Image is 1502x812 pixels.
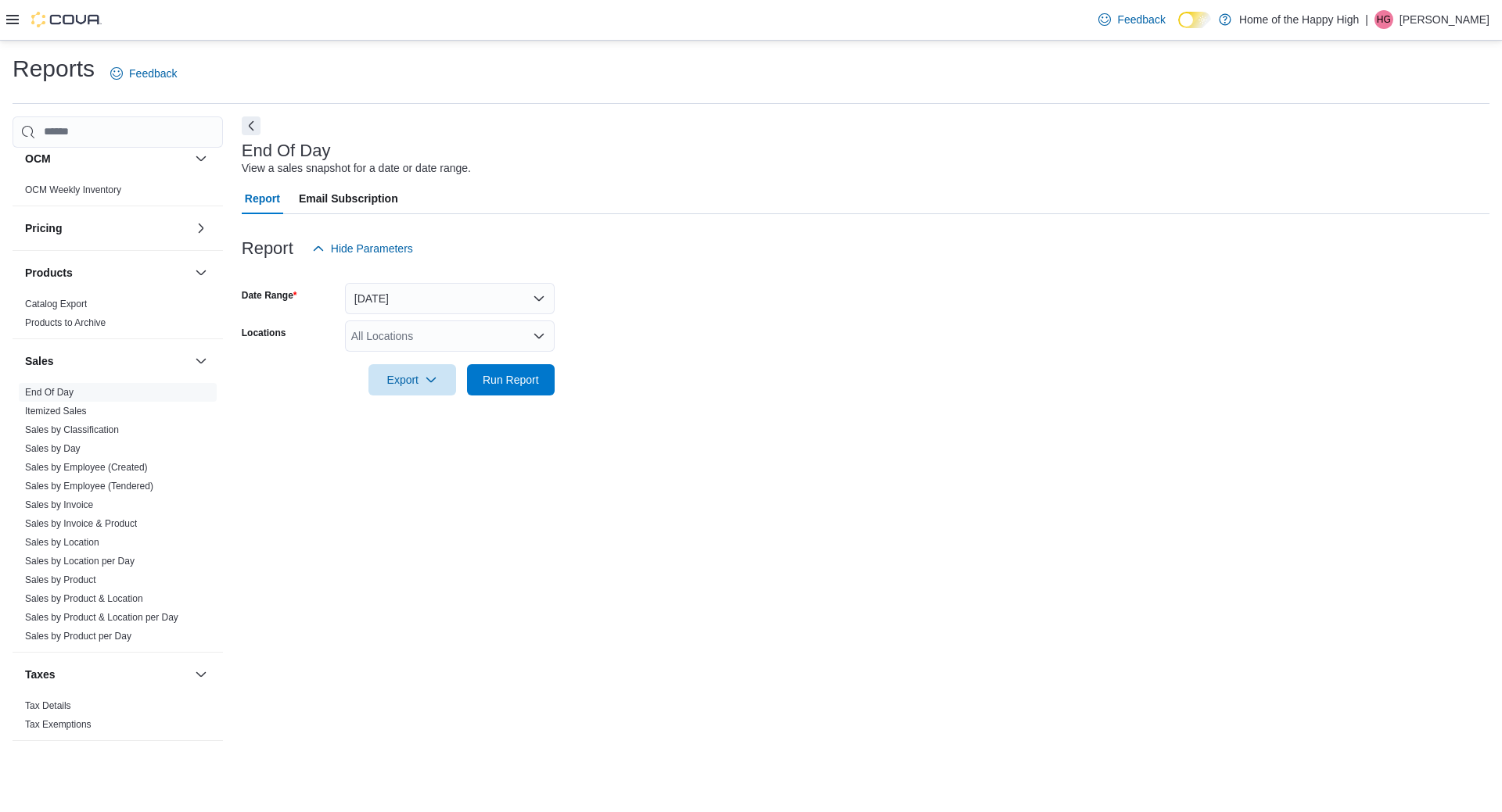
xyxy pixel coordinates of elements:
button: Pricing [192,219,210,238]
h3: Taxes [25,667,56,682]
a: Sales by Product & Location [25,593,143,604]
p: | [1365,10,1368,29]
a: End Of Day [25,387,74,398]
div: Sales [13,383,223,652]
button: Hide Parameters [306,233,419,264]
h3: OCM [25,151,51,166]
a: Products to Archive [25,317,106,328]
span: Sales by Location [25,536,99,549]
div: OCM [13,181,223,206]
h3: Sales [25,353,54,369]
span: Sales by Employee (Created) [25,461,148,474]
span: Feedback [1117,12,1165,27]
a: Tax Exemptions [25,719,92,730]
a: Sales by Invoice & Product [25,518,137,529]
span: Sales by Product per Day [25,630,131,642]
h3: End Of Day [242,141,331,160]
button: Products [192,263,210,282]
div: View a sales snapshot for a date or date range. [242,160,471,177]
span: Sales by Product & Location [25,592,143,605]
label: Date Range [242,289,297,302]
a: Feedback [1092,4,1171,35]
span: HG [1377,10,1391,29]
span: Run Report [483,372,539,388]
button: Export [368,364,456,395]
div: Products [13,295,223,338]
button: OCM [192,149,210,168]
a: OCM Weekly Inventory [25,184,121,195]
span: Sales by Employee (Tendered) [25,480,153,492]
a: Sales by Product [25,574,96,585]
div: Taxes [13,696,223,740]
button: Sales [25,353,189,369]
button: OCM [25,151,189,166]
button: Pricing [25,220,189,236]
button: Taxes [192,665,210,684]
button: Run Report [467,364,555,395]
span: Email Subscription [299,183,398,214]
p: Home of the Happy High [1239,10,1359,29]
img: Cova [31,12,102,27]
a: Itemized Sales [25,406,87,417]
a: Sales by Classification [25,424,119,435]
a: Catalog Export [25,299,87,309]
span: Sales by Product & Location per Day [25,611,178,624]
span: Sales by Product [25,574,96,586]
button: [DATE] [345,283,555,314]
span: OCM Weekly Inventory [25,184,121,196]
input: Dark Mode [1178,12,1211,28]
a: Sales by Product & Location per Day [25,612,178,623]
a: Sales by Day [25,443,81,454]
span: Sales by Classification [25,424,119,436]
button: Sales [192,352,210,370]
h3: Products [25,265,73,281]
button: Open list of options [533,330,545,342]
a: Sales by Location per Day [25,556,135,567]
h1: Reports [13,53,95,84]
a: Tax Details [25,700,71,711]
button: Products [25,265,189,281]
a: Sales by Product per Day [25,631,131,642]
span: Sales by Day [25,442,81,455]
span: Products to Archive [25,317,106,329]
span: End Of Day [25,386,74,399]
span: Itemized Sales [25,405,87,417]
a: Sales by Location [25,537,99,548]
span: Feedback [129,66,177,81]
label: Locations [242,327,286,339]
span: Tax Exemptions [25,718,92,731]
h3: Report [242,239,293,258]
button: Next [242,116,261,135]
span: Sales by Invoice [25,499,93,511]
div: Hayley Gower [1374,10,1393,29]
a: Sales by Employee (Created) [25,462,148,473]
span: Hide Parameters [331,241,413,256]
span: Export [378,364,447,395]
a: Feedback [104,58,183,89]
p: [PERSON_NAME] [1400,10,1489,29]
span: Sales by Invoice & Product [25,517,137,530]
span: Tax Details [25,699,71,712]
button: Taxes [25,667,189,682]
span: Catalog Export [25,298,87,310]
span: Sales by Location per Day [25,555,135,567]
span: Report [245,183,280,214]
a: Sales by Invoice [25,499,93,510]
a: Sales by Employee (Tendered) [25,481,153,492]
h3: Pricing [25,220,62,236]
